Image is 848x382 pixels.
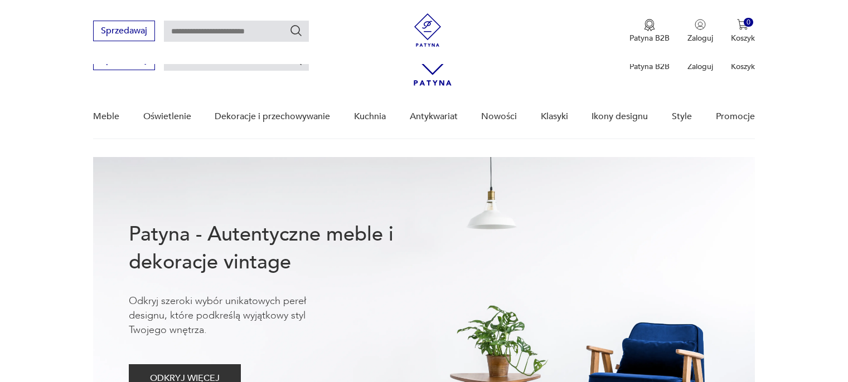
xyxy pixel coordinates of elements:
[481,95,517,138] a: Nowości
[289,24,303,37] button: Szukaj
[410,95,458,138] a: Antykwariat
[629,33,670,43] p: Patyna B2B
[695,19,706,30] img: Ikonka użytkownika
[737,19,748,30] img: Ikona koszyka
[629,19,670,43] a: Ikona medaluPatyna B2B
[731,61,755,72] p: Koszyk
[93,28,155,36] a: Sprzedawaj
[687,19,713,43] button: Zaloguj
[716,95,755,138] a: Promocje
[93,57,155,65] a: Sprzedawaj
[541,95,568,138] a: Klasyki
[731,19,755,43] button: 0Koszyk
[93,21,155,41] button: Sprzedawaj
[411,13,444,47] img: Patyna - sklep z meblami i dekoracjami vintage
[731,33,755,43] p: Koszyk
[354,95,386,138] a: Kuchnia
[143,95,191,138] a: Oświetlenie
[629,61,670,72] p: Patyna B2B
[744,18,753,27] div: 0
[129,294,341,337] p: Odkryj szeroki wybór unikatowych pereł designu, które podkreślą wyjątkowy styl Twojego wnętrza.
[687,33,713,43] p: Zaloguj
[629,19,670,43] button: Patyna B2B
[672,95,692,138] a: Style
[687,61,713,72] p: Zaloguj
[644,19,655,31] img: Ikona medalu
[129,221,430,276] h1: Patyna - Autentyczne meble i dekoracje vintage
[215,95,330,138] a: Dekoracje i przechowywanie
[592,95,648,138] a: Ikony designu
[93,95,119,138] a: Meble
